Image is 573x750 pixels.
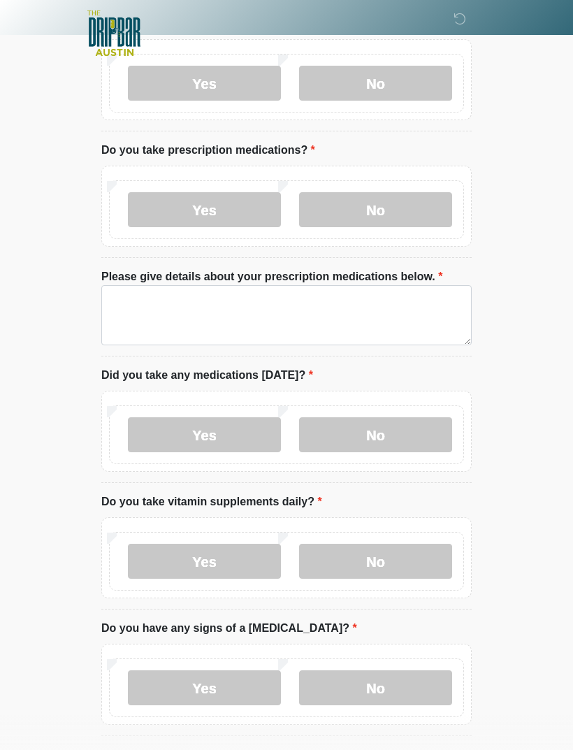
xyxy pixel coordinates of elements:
label: No [299,192,452,227]
label: Do you have any signs of a [MEDICAL_DATA]? [101,620,357,637]
label: Did you take any medications [DATE]? [101,367,313,384]
label: Yes [128,192,281,227]
label: No [299,544,452,579]
img: The DRIPBaR - Austin The Domain Logo [87,10,140,56]
label: Do you take vitamin supplements daily? [101,493,322,510]
label: Do you take prescription medications? [101,142,315,159]
label: Yes [128,66,281,101]
label: Yes [128,670,281,705]
label: Yes [128,544,281,579]
label: No [299,417,452,452]
label: Please give details about your prescription medications below. [101,268,442,285]
label: No [299,670,452,705]
label: No [299,66,452,101]
label: Yes [128,417,281,452]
